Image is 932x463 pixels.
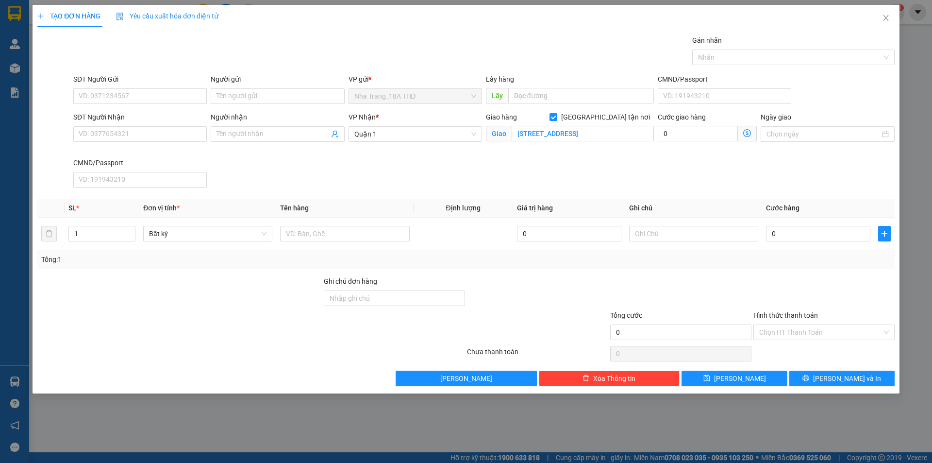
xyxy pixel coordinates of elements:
[354,127,476,141] span: Quận 1
[593,373,635,384] span: Xóa Thông tin
[280,204,309,212] span: Tên hàng
[508,88,654,103] input: Dọc đường
[324,277,377,285] label: Ghi chú đơn hàng
[692,36,722,44] label: Gán nhãn
[68,204,76,212] span: SL
[37,13,44,19] span: plus
[512,126,654,141] input: Giao tận nơi
[658,126,738,141] input: Cước giao hàng
[753,311,818,319] label: Hình thức thanh toán
[149,226,266,241] span: Bất kỳ
[349,113,376,121] span: VP Nhận
[766,129,880,139] input: Ngày giao
[466,346,609,363] div: Chưa thanh toán
[280,226,409,241] input: VD: Bàn, Ghế
[440,373,492,384] span: [PERSON_NAME]
[143,204,180,212] span: Đơn vị tính
[882,14,890,22] span: close
[682,371,787,386] button: save[PERSON_NAME]
[557,112,654,122] span: [GEOGRAPHIC_DATA] tận nơi
[872,5,899,32] button: Close
[349,74,482,85] div: VP gửi
[73,74,207,85] div: SĐT Người Gửi
[331,130,339,138] span: user-add
[354,89,476,103] span: Nha Trang_18A THĐ
[789,371,895,386] button: printer[PERSON_NAME] và In
[116,12,218,20] span: Yêu cầu xuất hóa đơn điện tử
[446,204,481,212] span: Định lượng
[517,226,621,241] input: 0
[211,112,344,122] div: Người nhận
[41,254,360,265] div: Tổng: 1
[714,373,766,384] span: [PERSON_NAME]
[743,129,751,137] span: dollar-circle
[879,230,890,238] span: plus
[486,88,508,103] span: Lấy
[73,157,207,168] div: CMND/Passport
[878,226,891,241] button: plus
[761,113,791,121] label: Ngày giao
[324,291,465,306] input: Ghi chú đơn hàng
[486,126,512,141] span: Giao
[37,12,100,20] span: TẠO ĐƠN HÀNG
[539,371,680,386] button: deleteXóa Thông tin
[658,74,791,85] div: CMND/Passport
[211,74,344,85] div: Người gửi
[116,13,124,20] img: icon
[802,375,809,382] span: printer
[486,113,517,121] span: Giao hàng
[396,371,537,386] button: [PERSON_NAME]
[517,204,553,212] span: Giá trị hàng
[41,226,57,241] button: delete
[73,112,207,122] div: SĐT Người Nhận
[813,373,881,384] span: [PERSON_NAME] và In
[629,226,758,241] input: Ghi Chú
[582,375,589,382] span: delete
[610,311,642,319] span: Tổng cước
[625,199,762,218] th: Ghi chú
[486,75,514,83] span: Lấy hàng
[703,375,710,382] span: save
[658,113,706,121] label: Cước giao hàng
[766,204,799,212] span: Cước hàng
